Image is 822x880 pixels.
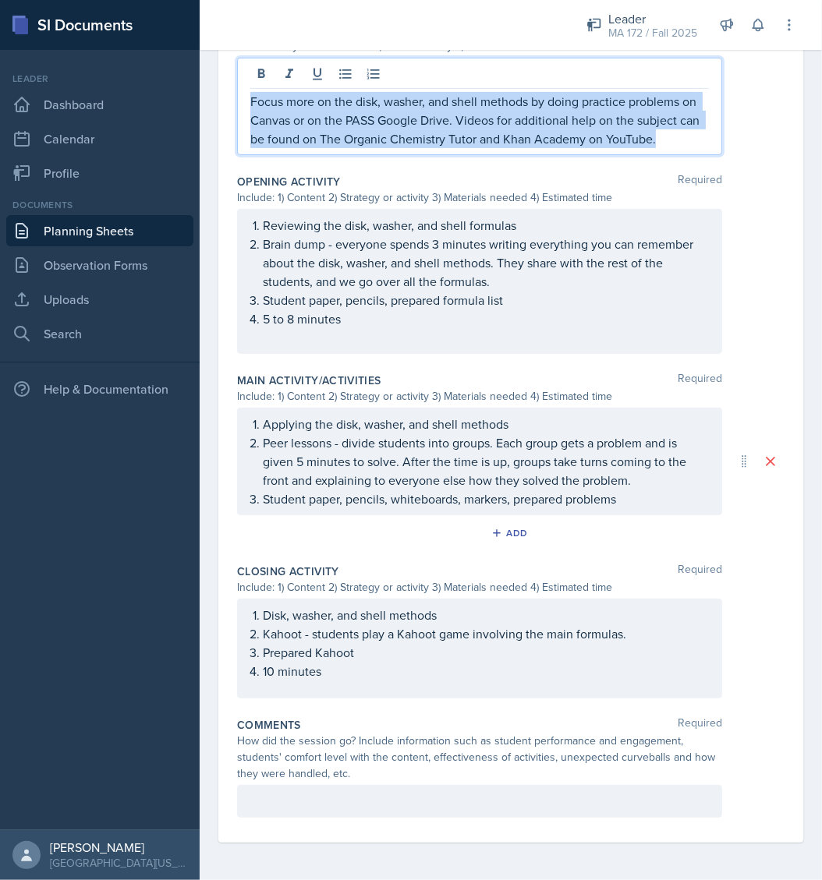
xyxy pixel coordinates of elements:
[678,564,722,579] span: Required
[678,717,722,733] span: Required
[263,309,709,328] p: 5 to 8 minutes
[6,89,193,120] a: Dashboard
[237,373,381,388] label: Main Activity/Activities
[6,123,193,154] a: Calendar
[237,733,722,782] div: How did the session go? Include information such as student performance and engagement, students'...
[6,215,193,246] a: Planning Sheets
[494,527,528,539] div: Add
[50,855,187,871] div: [GEOGRAPHIC_DATA][US_STATE] in [GEOGRAPHIC_DATA]
[263,216,709,235] p: Reviewing the disk, washer, and shell formulas
[678,174,722,189] span: Required
[237,174,341,189] label: Opening Activity
[6,318,193,349] a: Search
[6,72,193,86] div: Leader
[6,284,193,315] a: Uploads
[263,662,709,680] p: 10 minutes
[237,579,722,596] div: Include: 1) Content 2) Strategy or activity 3) Materials needed 4) Estimated time
[608,9,697,28] div: Leader
[237,388,722,405] div: Include: 1) Content 2) Strategy or activity 3) Materials needed 4) Estimated time
[263,643,709,662] p: Prepared Kahoot
[237,189,722,206] div: Include: 1) Content 2) Strategy or activity 3) Materials needed 4) Estimated time
[263,624,709,643] p: Kahoot - students play a Kahoot game involving the main formulas.
[486,521,537,545] button: Add
[6,373,193,405] div: Help & Documentation
[263,489,709,508] p: Student paper, pencils, whiteboards, markers, prepared problems
[6,198,193,212] div: Documents
[6,157,193,189] a: Profile
[678,373,722,388] span: Required
[6,249,193,281] a: Observation Forms
[263,235,709,291] p: Brain dump - everyone spends 3 minutes writing everything you can remember about the disk, washer...
[263,433,709,489] p: Peer lessons - divide students into groups. Each group gets a problem and is given 5 minutes to s...
[608,25,697,41] div: MA 172 / Fall 2025
[263,415,709,433] p: Applying the disk, washer, and shell methods
[250,92,709,148] p: Focus more on the disk, washer, and shell methods by doing practice problems on Canvas or on the ...
[237,564,339,579] label: Closing Activity
[237,717,301,733] label: Comments
[50,839,187,855] div: [PERSON_NAME]
[263,606,709,624] p: Disk, washer, and shell methods
[263,291,709,309] p: Student paper, pencils, prepared formula list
